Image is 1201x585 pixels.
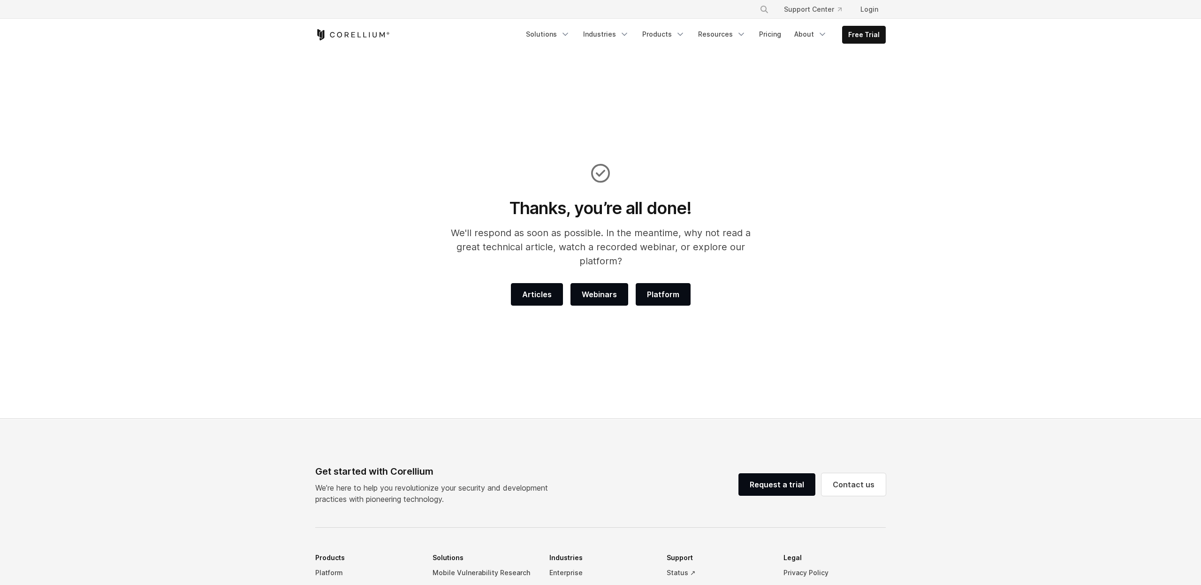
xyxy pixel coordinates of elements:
[843,26,885,43] a: Free Trial
[647,289,679,300] span: Platform
[578,26,635,43] a: Industries
[520,26,576,43] a: Solutions
[438,226,763,268] p: We'll respond as soon as possible. In the meantime, why not read a great technical article, watch...
[315,29,390,40] a: Corellium Home
[821,473,886,496] a: Contact us
[636,283,691,306] a: Platform
[433,565,535,580] a: Mobile Vulnerability Research
[783,565,886,580] a: Privacy Policy
[637,26,691,43] a: Products
[438,198,763,218] h1: Thanks, you’re all done!
[549,565,652,580] a: Enterprise
[789,26,833,43] a: About
[570,283,628,306] a: Webinars
[522,289,552,300] span: Articles
[315,482,555,505] p: We’re here to help you revolutionize your security and development practices with pioneering tech...
[776,1,849,18] a: Support Center
[667,565,769,580] a: Status ↗
[315,464,555,478] div: Get started with Corellium
[520,26,886,44] div: Navigation Menu
[511,283,563,306] a: Articles
[853,1,886,18] a: Login
[582,289,617,300] span: Webinars
[738,473,815,496] a: Request a trial
[753,26,787,43] a: Pricing
[692,26,752,43] a: Resources
[756,1,773,18] button: Search
[315,565,418,580] a: Platform
[748,1,886,18] div: Navigation Menu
